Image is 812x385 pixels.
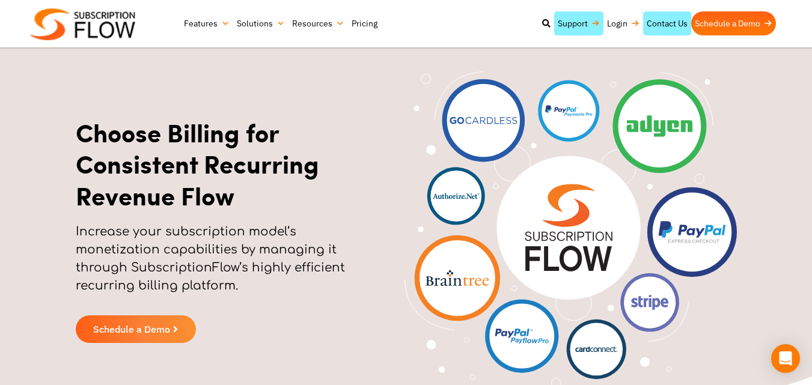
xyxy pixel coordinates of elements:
[30,8,135,40] img: Subscriptionflow
[180,11,233,35] a: Features
[76,223,375,307] p: Increase your subscription model’s monetization capabilities by managing it through SubscriptionF...
[348,11,381,35] a: Pricing
[288,11,348,35] a: Resources
[76,117,375,211] h1: Choose Billing for Consistent Recurring Revenue Flow
[643,11,691,35] a: Contact Us
[554,11,603,35] a: Support
[233,11,288,35] a: Solutions
[603,11,643,35] a: Login
[76,315,196,343] a: Schedule a Demo
[691,11,776,35] a: Schedule a Demo
[93,324,170,334] span: Schedule a Demo
[771,344,800,373] div: Open Intercom Messenger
